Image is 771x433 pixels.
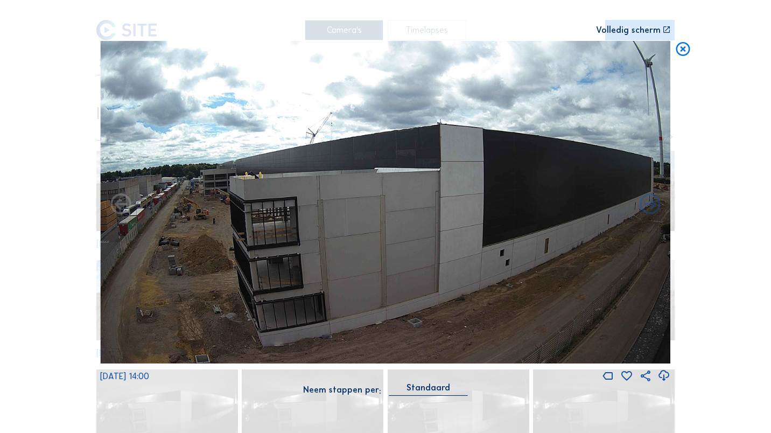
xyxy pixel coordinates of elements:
[596,26,661,34] div: Volledig scherm
[108,192,134,218] i: Forward
[100,41,670,364] img: Image
[406,383,450,393] div: Standaard
[637,192,663,218] i: Back
[100,371,149,381] span: [DATE] 14:00
[303,386,381,394] div: Neem stappen per:
[389,383,468,395] div: Standaard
